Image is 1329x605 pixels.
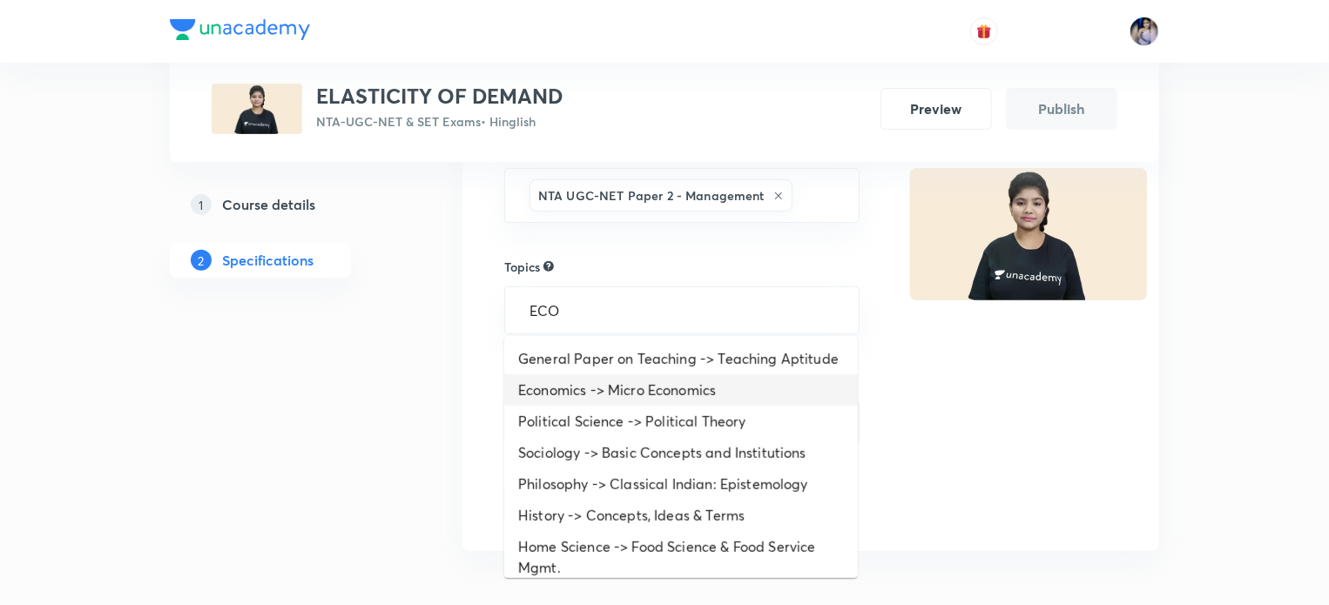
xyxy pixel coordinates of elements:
button: Close [849,309,853,313]
h5: Course details [222,194,315,215]
p: 2 [191,250,212,271]
h6: NTA UGC-NET Paper 2 - Management [538,186,765,205]
input: Search for topics [526,294,838,326]
img: Tanya Gautam [1130,17,1159,46]
li: Philosophy -> Classical Indian: Epistemology [504,468,858,500]
p: 1 [191,194,212,215]
p: NTA-UGC-NET & SET Exams • Hinglish [316,112,563,131]
button: Publish [1006,88,1117,130]
h5: Specifications [222,250,314,271]
li: General Paper on Teaching -> Teaching Aptitude [504,343,858,374]
div: Search for topics [543,259,554,274]
h6: Topics [504,258,540,276]
button: Open [849,194,853,198]
a: Company Logo [170,19,310,44]
img: avatar [976,24,992,39]
li: Home Science -> Food Science & Food Service Mgmt. [504,531,858,583]
button: Preview [880,88,992,130]
img: 7a99dd97e34249339c4000556d759f0c.png [212,84,302,134]
span: Support [68,14,115,28]
li: Economics -> Micro Economics [504,374,858,406]
img: Thumbnail [907,166,1149,301]
li: Political Science -> Political Theory [504,406,858,437]
img: Company Logo [170,19,310,40]
li: Sociology -> Basic Concepts and Institutions [504,437,858,468]
button: avatar [970,17,998,45]
a: 1Course details [170,187,407,222]
h3: ELASTICITY OF DEMAND [316,84,563,109]
li: History -> Concepts, Ideas & Terms [504,500,858,531]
